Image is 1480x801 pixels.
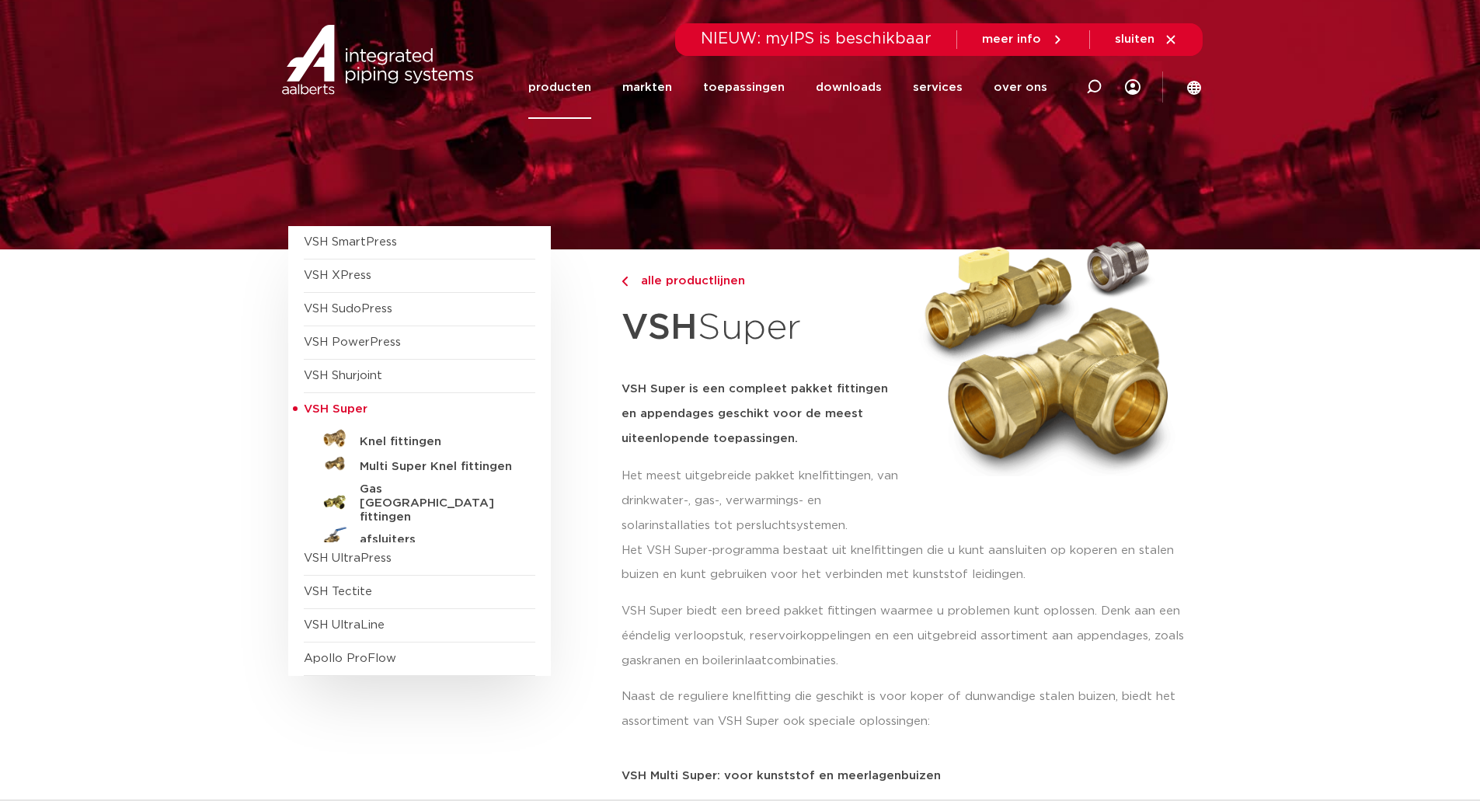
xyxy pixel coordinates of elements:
[304,476,535,524] a: Gas [GEOGRAPHIC_DATA] fittingen
[816,56,882,119] a: downloads
[304,552,392,564] a: VSH UltraPress
[622,599,1193,674] p: VSH Super biedt een breed pakket fittingen waarmee u problemen kunt oplossen. Denk aan een ééndel...
[304,270,371,281] a: VSH XPress
[622,310,698,346] strong: VSH
[360,533,514,547] h5: afsluiters
[622,538,1193,588] p: Het VSH Super-programma bestaat uit knelfittingen die u kunt aansluiten op koperen en stalen buiz...
[622,277,628,287] img: chevron-right.svg
[360,482,514,524] h5: Gas [GEOGRAPHIC_DATA] fittingen
[622,684,1193,734] p: Naast de reguliere knelfitting die geschikt is voor koper of dunwandige stalen buizen, biedt het ...
[304,236,397,248] a: VSH SmartPress
[360,460,514,474] h5: Multi Super Knel fittingen
[632,275,745,287] span: alle productlijnen
[304,619,385,631] a: VSH UltraLine
[304,653,396,664] a: Apollo ProFlow
[304,336,401,348] a: VSH PowerPress
[982,33,1064,47] a: meer info
[994,56,1047,119] a: over ons
[622,298,903,358] h1: Super
[913,56,963,119] a: services
[528,56,591,119] a: producten
[622,272,903,291] a: alle productlijnen
[982,33,1041,45] span: meer info
[304,303,392,315] a: VSH SudoPress
[304,524,535,549] a: afsluiters
[622,377,903,451] h5: VSH Super is een compleet pakket fittingen en appendages geschikt voor de meest uiteenlopende toe...
[304,586,372,597] a: VSH Tectite
[304,451,535,476] a: Multi Super Knel fittingen
[622,464,903,538] p: Het meest uitgebreide pakket knelfittingen, van drinkwater-, gas-, verwarmings- en solarinstallat...
[622,770,1193,782] p: VSH Multi Super: voor kunststof en meerlagenbuizen
[622,56,672,119] a: markten
[304,427,535,451] a: Knel fittingen
[1125,56,1140,119] div: my IPS
[703,56,785,119] a: toepassingen
[1115,33,1178,47] a: sluiten
[701,31,932,47] span: NIEUW: myIPS is beschikbaar
[360,435,514,449] h5: Knel fittingen
[528,56,1047,119] nav: Menu
[304,403,367,415] span: VSH Super
[304,370,382,381] a: VSH Shurjoint
[1115,33,1154,45] span: sluiten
